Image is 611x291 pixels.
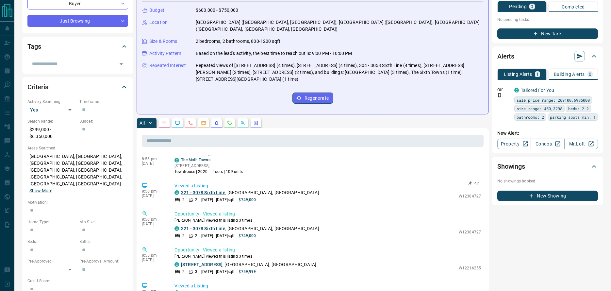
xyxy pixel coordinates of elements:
span: bathrooms: 2 [517,114,544,120]
p: Viewed a Listing [174,282,481,289]
div: Showings [497,159,598,174]
p: , [GEOGRAPHIC_DATA], [GEOGRAPHIC_DATA] [181,189,319,196]
p: 2 [182,233,185,239]
p: [PERSON_NAME] viewed this listing 3 times [174,217,481,223]
p: $299,000 - $6,350,000 [27,124,76,142]
p: 2 [195,197,197,203]
p: $600,000 - $750,000 [196,7,239,14]
button: Regenerate [292,93,333,104]
span: size range: 450,3298 [517,105,562,112]
p: [DATE] - [DATE] sqft [201,269,235,275]
span: sale price range: 269100,6985000 [517,97,590,103]
button: Pin [465,180,484,186]
p: Building Alerts [554,72,585,77]
p: [GEOGRAPHIC_DATA] ([GEOGRAPHIC_DATA], [GEOGRAPHIC_DATA]), [GEOGRAPHIC_DATA] ([GEOGRAPHIC_DATA]), ... [196,19,483,33]
div: Just Browsing [27,15,128,27]
h2: Showings [497,161,525,172]
svg: Calls [188,120,193,126]
p: Listing Alerts [504,72,532,77]
span: beds: 2-2 [568,105,589,112]
p: Townhouse | 2020 | - floors | 109 units [174,169,243,175]
button: New Task [497,28,598,39]
p: , [GEOGRAPHIC_DATA], [GEOGRAPHIC_DATA] [181,261,316,268]
div: condos.ca [174,226,179,231]
p: Opportunity - Viewed a listing [174,211,481,217]
p: [STREET_ADDRESS] [174,163,243,169]
svg: Requests [227,120,232,126]
button: Show More [29,187,52,194]
p: W12384727 [459,229,481,235]
a: Property [497,139,531,149]
p: $749,000 [239,197,256,203]
p: Actively Searching: [27,99,76,105]
p: Areas Searched: [27,145,128,151]
p: Off [497,87,510,93]
p: Based on the lead's activity, the best time to reach out is: 9:00 PM - 10:00 PM [196,50,352,57]
p: 1 [536,72,539,77]
h2: Criteria [27,82,49,92]
p: Repeated Interest [149,62,186,69]
p: 2 [195,233,197,239]
p: Home Type: [27,219,76,225]
p: No showings booked [497,178,598,184]
h2: Tags [27,41,41,52]
p: Activity Pattern [149,50,181,57]
p: [GEOGRAPHIC_DATA], [GEOGRAPHIC_DATA], [GEOGRAPHIC_DATA], [GEOGRAPHIC_DATA], [GEOGRAPHIC_DATA], [G... [27,151,128,196]
p: 3 [195,269,197,275]
p: Timeframe: [79,99,128,105]
p: Opportunity - Viewed a listing [174,247,481,253]
p: , [GEOGRAPHIC_DATA], [GEOGRAPHIC_DATA] [181,225,319,232]
div: Criteria [27,79,128,95]
p: [DATE] [142,194,165,198]
div: condos.ca [174,190,179,195]
p: 0 [589,72,591,77]
p: [DATE] - [DATE] sqft [201,233,235,239]
p: [DATE] [142,222,165,226]
p: Baths: [79,239,128,245]
p: Min Size: [79,219,128,225]
p: W12216255 [459,265,481,271]
svg: Lead Browsing Activity [175,120,180,126]
svg: Listing Alerts [214,120,219,126]
div: condos.ca [174,158,179,163]
p: Completed [562,5,585,9]
p: $749,000 [239,233,256,239]
p: Pending [509,4,527,9]
a: Tailored For You [521,88,554,93]
p: 8:56 pm [142,189,165,194]
p: [PERSON_NAME] viewed this listing 3 times [174,253,481,259]
p: Credit Score: [27,278,128,284]
a: Mr.Loft [564,139,598,149]
svg: Agent Actions [253,120,258,126]
p: [DATE] - [DATE] sqft [201,197,235,203]
p: 2 bedrooms, 2 bathrooms, 800-1200 sqft [196,38,280,45]
div: condos.ca [174,262,179,267]
p: Repeated views of [STREET_ADDRESS] (4 times), [STREET_ADDRESS] (4 times), 304 - 3058 Sixth Line (... [196,62,483,83]
p: 8:55 pm [142,253,165,258]
a: [STREET_ADDRESS] [181,262,223,267]
p: No pending tasks [497,15,598,25]
p: [DATE] [142,258,165,262]
svg: Notes [162,120,167,126]
p: Budget: [79,118,128,124]
svg: Push Notification Only [497,93,502,97]
a: 321 - 3078 Sixth Line [181,226,225,231]
p: 0 [531,4,533,9]
p: Beds: [27,239,76,245]
p: Pre-Approval Amount: [79,258,128,264]
button: New Showing [497,191,598,201]
p: Pre-Approved: [27,258,76,264]
p: All [140,121,145,125]
p: Motivation: [27,199,128,205]
p: Size & Rooms [149,38,177,45]
p: 2 [182,269,185,275]
div: condos.ca [514,88,519,93]
h2: Alerts [497,51,514,61]
svg: Emails [201,120,206,126]
button: Open [117,60,126,69]
p: Search Range: [27,118,76,124]
a: The 6ixth Towns [181,158,210,162]
p: Viewed a Listing [174,182,481,189]
p: $759,999 [239,269,256,275]
span: parking spots min: 1 [550,114,596,120]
